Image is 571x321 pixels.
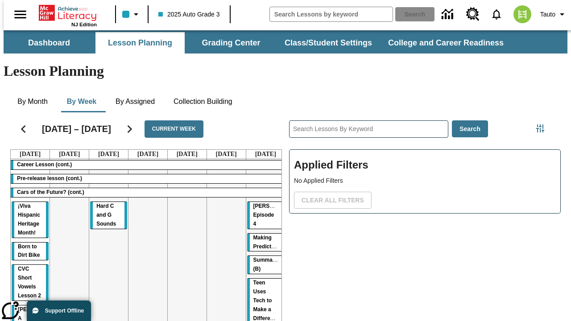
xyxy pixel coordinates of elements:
[253,150,278,159] a: September 7, 2025
[513,5,531,23] img: avatar image
[537,6,571,22] button: Profile/Settings
[214,150,239,159] a: September 6, 2025
[4,32,94,53] button: Dashboard
[119,6,145,22] button: Class color is light blue. Change class color
[531,119,549,137] button: Filters Side menu
[7,1,33,28] button: Open side menu
[11,174,285,183] div: Pre-release lesson (cont.)
[294,176,556,185] p: No Applied Filters
[90,202,127,229] div: Hard C and G Sounds
[45,308,84,314] span: Support Offline
[145,120,203,138] button: Current Week
[59,91,104,112] button: By Week
[12,243,49,260] div: Born to Dirt Bike
[17,189,84,195] span: Cars of the Future? (cont.)
[381,32,511,53] button: College and Career Readiness
[253,257,287,272] span: Summarizing (B)
[11,188,285,197] div: Cars of the Future? (cont.)
[39,3,97,27] div: Home
[436,2,461,27] a: Data Center
[57,150,82,159] a: September 2, 2025
[39,4,97,22] a: Home
[12,202,49,238] div: ¡Viva Hispanic Heritage Month!
[290,121,448,137] input: Search Lessons By Keyword
[186,32,276,53] button: Grading Center
[136,150,160,159] a: September 4, 2025
[461,2,485,26] a: Resource Center, Will open in new tab
[18,203,40,236] span: ¡Viva Hispanic Heritage Month!
[158,10,220,19] span: 2025 Auto Grade 3
[4,30,567,53] div: SubNavbar
[253,235,282,250] span: Making Predictions
[270,7,393,21] input: search field
[12,118,35,140] button: Previous
[289,149,561,214] div: Applied Filters
[17,175,82,181] span: Pre-release lesson (cont.)
[118,118,141,140] button: Next
[247,234,284,251] div: Making Predictions
[11,160,285,169] div: Career Lesson (cont.)
[71,22,97,27] span: NJ Edition
[508,3,537,26] button: Select a new avatar
[294,154,556,176] h2: Applied Filters
[42,123,111,134] h2: [DATE] – [DATE]
[247,256,284,274] div: Summarizing (B)
[452,120,488,138] button: Search
[96,203,116,227] span: Hard C and G Sounds
[175,150,199,159] a: September 5, 2025
[95,32,185,53] button: Lesson Planning
[96,150,121,159] a: September 3, 2025
[485,3,508,26] a: Notifications
[277,32,379,53] button: Class/Student Settings
[18,243,40,259] span: Born to Dirt Bike
[247,202,284,229] div: Ella Menopi: Episode 4
[18,266,41,299] span: CVC Short Vowels Lesson 2
[27,300,91,321] button: Support Offline
[540,10,555,19] span: Tauto
[10,91,55,112] button: By Month
[4,63,567,79] h1: Lesson Planning
[12,265,49,300] div: CVC Short Vowels Lesson 2
[4,32,512,53] div: SubNavbar
[18,150,42,159] a: September 1, 2025
[108,91,162,112] button: By Assigned
[166,91,240,112] button: Collection Building
[253,203,300,227] span: Ella Menopi: Episode 4
[17,161,72,168] span: Career Lesson (cont.)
